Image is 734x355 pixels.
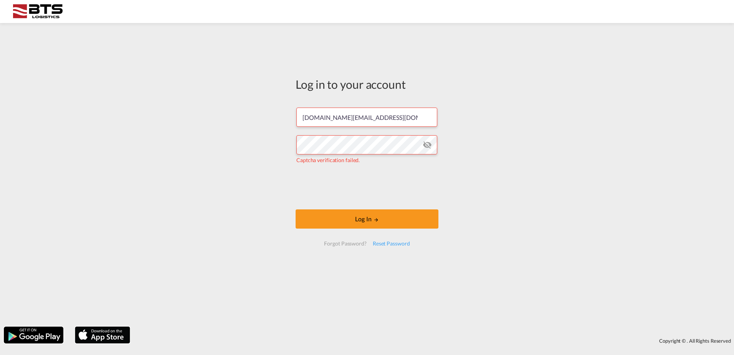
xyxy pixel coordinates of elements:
div: Forgot Password? [321,237,369,250]
input: Enter email/phone number [296,108,437,127]
img: google.png [3,326,64,344]
md-icon: icon-eye-off [423,140,432,149]
span: Captcha verification failed. [296,157,360,163]
div: Reset Password [370,237,413,250]
img: apple.png [74,326,131,344]
button: LOGIN [296,209,438,229]
img: cdcc71d0be7811ed9adfbf939d2aa0e8.png [12,3,63,20]
div: Log in to your account [296,76,438,92]
div: Copyright © . All Rights Reserved [134,334,734,347]
iframe: reCAPTCHA [309,172,425,202]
